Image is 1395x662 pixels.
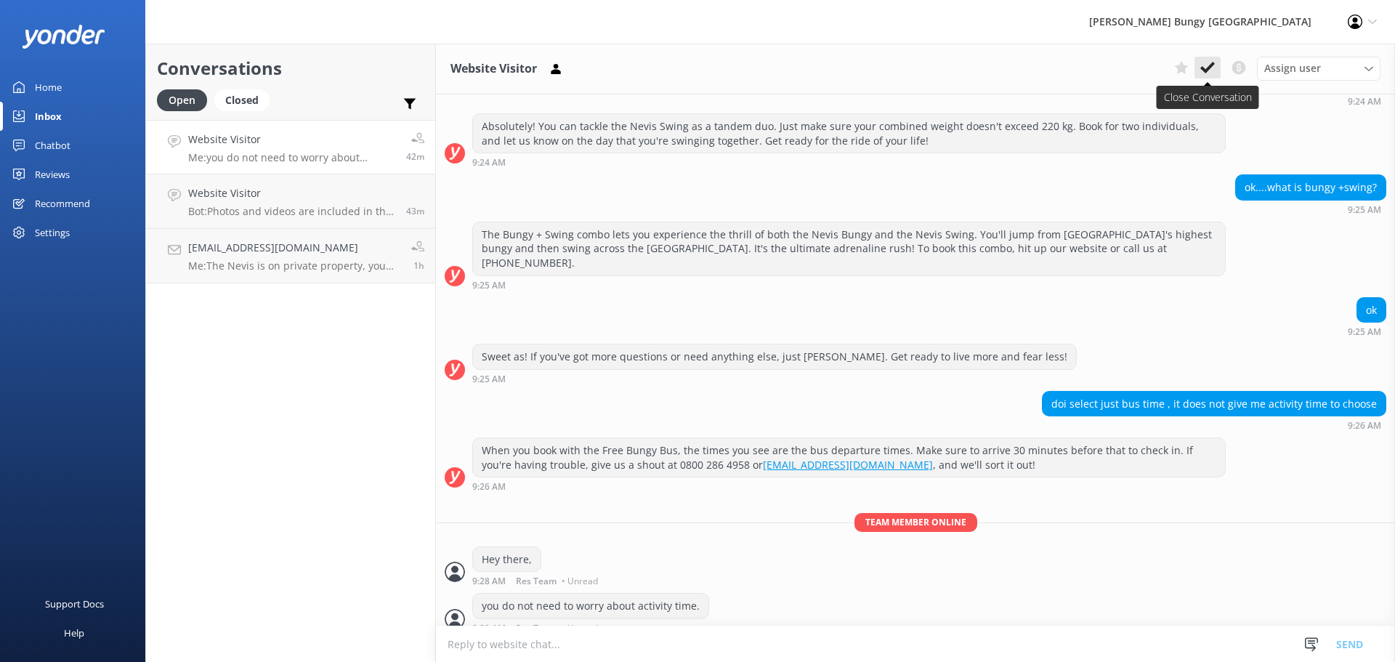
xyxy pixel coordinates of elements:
[1348,206,1381,214] strong: 9:25 AM
[472,157,1226,167] div: Oct 11 2025 09:24am (UTC +13:00) Pacific/Auckland
[1264,60,1321,76] span: Assign user
[473,594,708,618] div: you do not need to worry about activity time.
[472,280,1226,290] div: Oct 11 2025 09:25am (UTC +13:00) Pacific/Auckland
[1043,392,1386,416] div: doi select just bus time , it does not give me activity time to choose
[1348,328,1381,336] strong: 9:25 AM
[157,92,214,108] a: Open
[22,25,105,49] img: yonder-white-logo.png
[188,240,400,256] h4: [EMAIL_ADDRESS][DOMAIN_NAME]
[214,92,277,108] a: Closed
[146,120,435,174] a: Website VisitorMe:you do not need to worry about activity time.42m
[473,114,1225,153] div: Absolutely! You can tackle the Nevis Swing as a tandem duo. Just make sure your combined weight d...
[516,624,557,633] span: Res Team
[406,205,424,217] span: Oct 11 2025 09:28am (UTC +13:00) Pacific/Auckland
[472,576,602,586] div: Oct 11 2025 09:28am (UTC +13:00) Pacific/Auckland
[472,623,709,633] div: Oct 11 2025 09:29am (UTC +13:00) Pacific/Auckland
[450,60,537,78] h3: Website Visitor
[516,577,557,586] span: Res Team
[472,481,1226,491] div: Oct 11 2025 09:26am (UTC +13:00) Pacific/Auckland
[472,158,506,167] strong: 9:24 AM
[35,189,90,218] div: Recommend
[64,618,84,647] div: Help
[157,55,424,82] h2: Conversations
[1348,97,1381,106] strong: 9:24 AM
[188,259,400,273] p: Me: The Nevis is on private property, you will not be able to get there otherwise. You may head o...
[146,229,435,283] a: [EMAIL_ADDRESS][DOMAIN_NAME]Me:The Nevis is on private property, you will not be able to get ther...
[413,259,424,272] span: Oct 11 2025 09:09am (UTC +13:00) Pacific/Auckland
[35,218,70,247] div: Settings
[472,281,506,290] strong: 9:25 AM
[1257,57,1380,80] div: Assign User
[1348,421,1381,430] strong: 9:26 AM
[472,375,506,384] strong: 9:25 AM
[562,624,598,633] span: • Unread
[188,132,395,148] h4: Website Visitor
[472,624,506,633] strong: 9:29 AM
[35,73,62,102] div: Home
[35,102,62,131] div: Inbox
[1042,420,1386,430] div: Oct 11 2025 09:26am (UTC +13:00) Pacific/Auckland
[473,222,1225,275] div: The Bungy + Swing combo lets you experience the thrill of both the Nevis Bungy and the Nevis Swin...
[1182,96,1386,106] div: Oct 11 2025 09:24am (UTC +13:00) Pacific/Auckland
[214,89,270,111] div: Closed
[146,174,435,229] a: Website VisitorBot:Photos and videos are included in the price of all our activities, except for ...
[473,547,541,572] div: Hey there,
[472,577,506,586] strong: 9:28 AM
[1236,175,1386,200] div: ok....what is bungy +swing?
[473,438,1225,477] div: When you book with the Free Bungy Bus, the times you see are the bus departure times. Make sure t...
[763,458,933,472] a: [EMAIL_ADDRESS][DOMAIN_NAME]
[35,131,70,160] div: Chatbot
[472,374,1077,384] div: Oct 11 2025 09:25am (UTC +13:00) Pacific/Auckland
[406,150,424,163] span: Oct 11 2025 09:29am (UTC +13:00) Pacific/Auckland
[45,589,104,618] div: Support Docs
[1348,326,1386,336] div: Oct 11 2025 09:25am (UTC +13:00) Pacific/Auckland
[854,513,977,531] span: Team member online
[472,483,506,491] strong: 9:26 AM
[188,151,395,164] p: Me: you do not need to worry about activity time.
[1357,298,1386,323] div: ok
[157,89,207,111] div: Open
[562,577,598,586] span: • Unread
[188,205,395,218] p: Bot: Photos and videos are included in the price of all our activities, except for the zipride, w...
[1235,204,1386,214] div: Oct 11 2025 09:25am (UTC +13:00) Pacific/Auckland
[35,160,70,189] div: Reviews
[188,185,395,201] h4: Website Visitor
[473,344,1076,369] div: Sweet as! If you've got more questions or need anything else, just [PERSON_NAME]. Get ready to li...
